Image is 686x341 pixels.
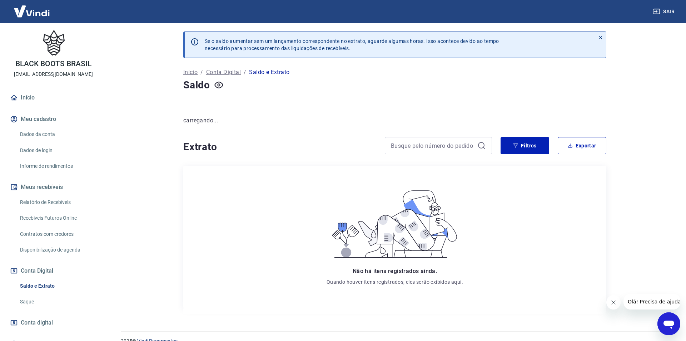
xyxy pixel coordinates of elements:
[17,294,98,309] a: Saque
[9,315,98,331] a: Conta digital
[9,111,98,127] button: Meu cadastro
[17,227,98,242] a: Contratos com credores
[9,179,98,195] button: Meus recebíveis
[17,243,98,257] a: Disponibilização de agenda
[183,140,376,154] h4: Extrato
[606,295,621,310] iframe: Fechar mensagem
[558,137,606,154] button: Exportar
[15,60,91,68] p: BLACK BOOTS BRASIL
[9,263,98,279] button: Conta Digital
[200,68,203,77] p: /
[501,137,549,154] button: Filtros
[17,143,98,158] a: Dados de login
[17,127,98,142] a: Dados da conta
[353,268,437,274] span: Não há itens registrados ainda.
[205,38,499,52] p: Se o saldo aumentar sem um lançamento correspondente no extrato, aguarde algumas horas. Isso acon...
[17,195,98,210] a: Relatório de Recebíveis
[206,68,241,77] a: Conta Digital
[623,294,680,310] iframe: Mensagem da empresa
[244,68,246,77] p: /
[657,312,680,335] iframe: Botão para abrir a janela de mensagens
[21,318,53,328] span: Conta digital
[183,68,198,77] a: Início
[17,279,98,293] a: Saldo e Extrato
[39,29,68,57] img: 7dddf8f1-f46f-4d37-a48e-47c4e9a8aa74.jpeg
[9,0,55,22] img: Vindi
[652,5,677,18] button: Sair
[17,159,98,174] a: Informe de rendimentos
[391,140,474,151] input: Busque pelo número do pedido
[249,68,289,77] p: Saldo e Extrato
[327,278,463,286] p: Quando houver itens registrados, eles serão exibidos aqui.
[183,78,210,92] h4: Saldo
[4,5,60,11] span: Olá! Precisa de ajuda?
[17,211,98,225] a: Recebíveis Futuros Online
[14,70,93,78] p: [EMAIL_ADDRESS][DOMAIN_NAME]
[183,116,606,125] p: carregando...
[9,90,98,106] a: Início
